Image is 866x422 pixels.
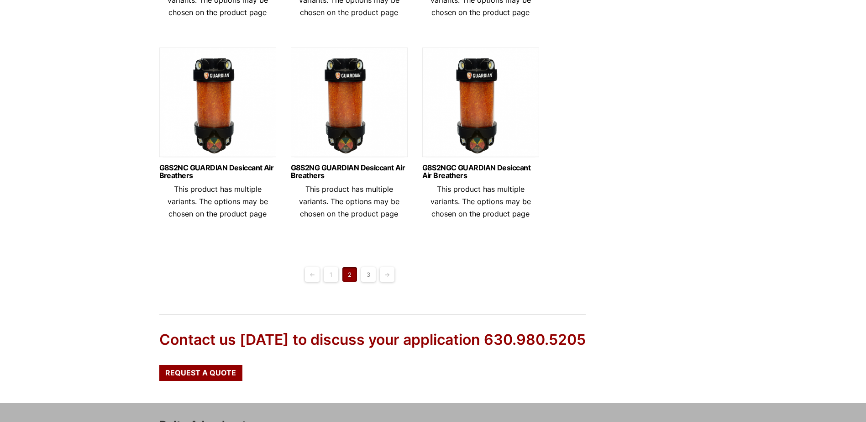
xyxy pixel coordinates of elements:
a: ← [305,267,320,282]
span: This product has multiple variants. The options may be chosen on the product page [430,185,531,218]
span: This product has multiple variants. The options may be chosen on the product page [168,185,268,218]
a: G8S2NG GUARDIAN Desiccant Air Breathers [291,164,408,179]
div: Contact us [DATE] to discuss your application 630.980.5205 [159,330,586,350]
span: Page 2 [342,267,357,282]
a: G8S2NGC GUARDIAN Desiccant Air Breathers [422,164,539,179]
a: Page 1 [324,267,338,282]
a: → [380,267,394,282]
a: G8S2NC GUARDIAN Desiccant Air Breathers [159,164,276,179]
span: Request a Quote [165,369,236,376]
span: This product has multiple variants. The options may be chosen on the product page [299,185,399,218]
nav: Product Pagination [159,267,540,282]
a: Page 3 [361,267,376,282]
a: Request a Quote [159,365,242,380]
